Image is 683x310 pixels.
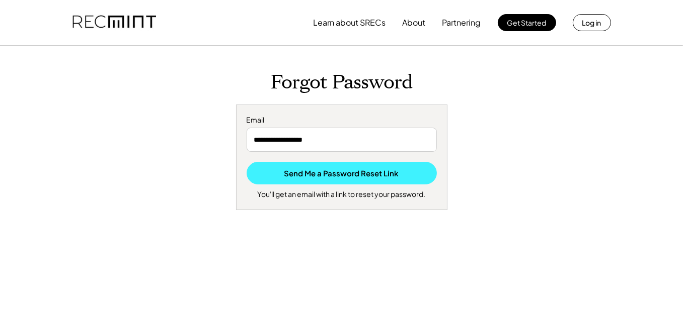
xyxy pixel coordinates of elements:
[442,13,481,33] button: Partnering
[258,189,426,199] div: You'll get an email with a link to reset your password.
[314,13,386,33] button: Learn about SRECs
[247,162,437,184] button: Send Me a Password Reset Link
[403,13,426,33] button: About
[30,71,654,94] h1: Forgot Password
[247,115,437,125] div: Email
[72,6,156,40] img: recmint-logotype%403x.png
[498,14,556,31] button: Get Started
[573,14,611,31] button: Log in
